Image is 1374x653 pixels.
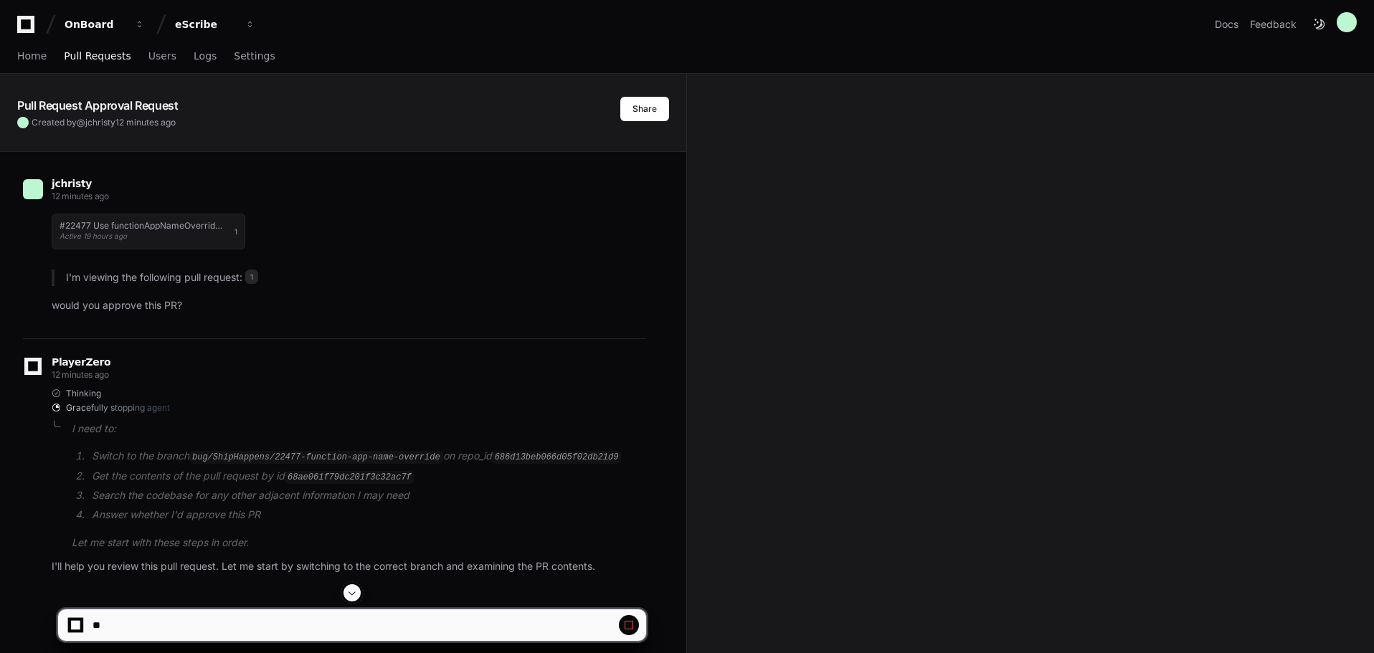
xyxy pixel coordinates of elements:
span: 1 [245,270,258,284]
p: I'll help you review this pull request. Let me start by switching to the correct branch and exami... [52,558,646,575]
span: Pull Requests [64,52,131,60]
span: Settings [234,52,275,60]
span: Gracefully stopping agent [66,402,170,414]
span: Active 19 hours ago [60,232,127,240]
a: Users [148,40,176,73]
li: Answer whether I'd approve this PR [87,507,646,523]
li: Search the codebase for any other adjacent information I may need [87,487,646,504]
code: 686d13beb066d05f02db21d9 [492,451,622,464]
span: Home [17,52,47,60]
li: Get the contents of the pull request by id [87,468,646,485]
code: 68ae061f79dc201f3c32ac7f [285,471,414,484]
span: Logs [194,52,217,60]
span: 12 minutes ago [52,191,109,201]
span: 12 minutes ago [115,117,176,128]
code: bug/ShipHappens/22477-function-app-name-override [189,451,443,464]
app-text-character-animate: Pull Request Approval Request [17,98,178,113]
button: OnBoard [59,11,151,37]
span: jchristy [85,117,115,128]
p: I need to: [72,421,646,437]
div: OnBoard [65,17,126,32]
a: Home [17,40,47,73]
span: Thinking [66,388,101,399]
span: jchristy [52,178,92,189]
p: would you approve this PR? [52,297,646,314]
button: Share [620,97,669,121]
span: 1 [234,226,237,237]
button: #22477 Use functionAppNameOverride param for staging slot and slot swapActive 19 hours ago1 [52,214,245,249]
span: PlayerZero [52,358,110,366]
p: Let me start with these steps in order. [72,535,646,551]
a: Pull Requests [64,40,131,73]
li: Switch to the branch on repo_id [87,448,646,465]
div: eScribe [175,17,237,32]
span: 12 minutes ago [52,369,109,380]
p: I'm viewing the following pull request: [66,270,646,286]
button: eScribe [169,11,261,37]
a: Docs [1215,17,1238,32]
span: @ [77,117,85,128]
button: Feedback [1250,17,1297,32]
h1: #22477 Use functionAppNameOverride param for staging slot and slot swap [60,221,227,230]
a: Logs [194,40,217,73]
span: Created by [32,117,176,128]
a: Settings [234,40,275,73]
span: Users [148,52,176,60]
